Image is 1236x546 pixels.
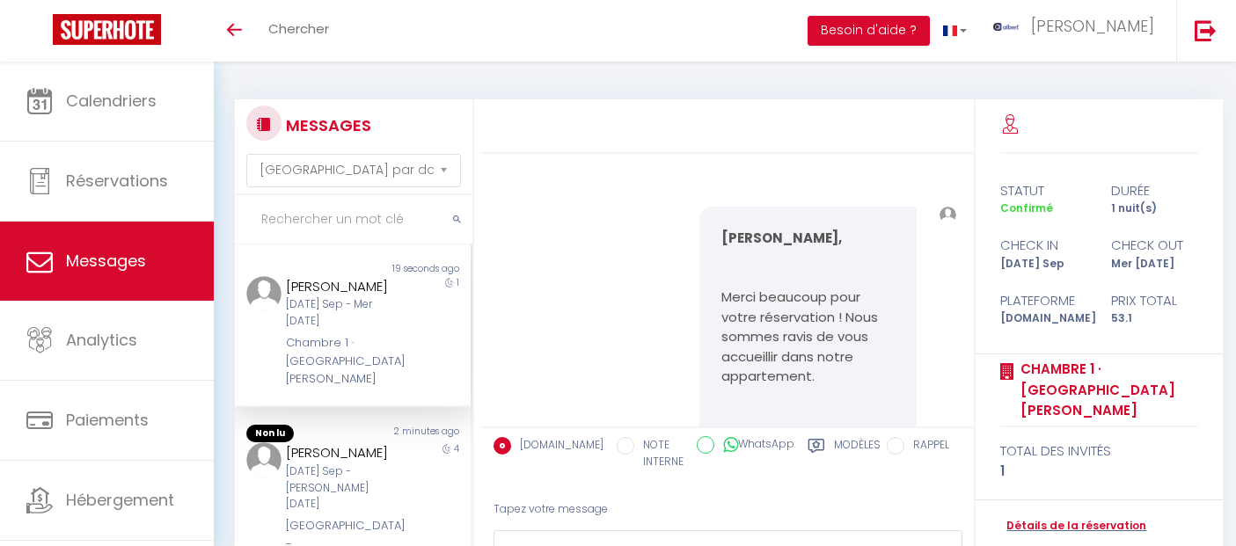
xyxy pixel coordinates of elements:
img: ... [246,442,282,477]
div: [DATE] Sep [989,256,1099,273]
div: Chambre 1 · [GEOGRAPHIC_DATA][PERSON_NAME] [286,334,400,388]
div: check out [1100,235,1210,256]
div: durée [1100,180,1210,201]
div: Tapez votre message [494,488,962,531]
h3: MESSAGES [282,106,371,145]
div: [PERSON_NAME] [286,276,400,297]
p: Merci beaucoup pour votre réservation ! Nous sommes ravis de vous accueillir dans notre appartement. [721,288,895,387]
span: Non lu [246,425,294,442]
div: Prix total [1100,290,1210,311]
div: Mer [DATE] [1100,256,1210,273]
div: [PERSON_NAME] [286,442,400,463]
div: total des invités [1000,440,1198,462]
div: 1 nuit(s) [1100,200,1210,217]
span: Calendriers [66,90,157,112]
div: [DATE] Sep - Mer [DATE] [286,296,400,330]
img: ... [993,23,1020,31]
input: Rechercher un mot clé [235,195,472,244]
label: RAPPEL [904,437,949,456]
button: Besoin d'aide ? [808,16,930,46]
div: statut [989,180,1099,201]
div: 2 minutes ago [353,425,471,442]
span: Analytics [66,329,137,351]
div: 1 [1000,461,1198,482]
div: [DATE] Sep - [PERSON_NAME] [DATE] [286,463,400,513]
a: Chambre 1 · [GEOGRAPHIC_DATA][PERSON_NAME] [1014,359,1198,421]
span: 4 [454,442,459,455]
strong: [PERSON_NAME], [721,229,842,247]
img: logout [1195,19,1217,41]
span: Hébergement [66,489,174,511]
span: Confirmé [1000,200,1053,215]
span: Paiements [66,409,149,431]
span: Chercher [268,19,329,38]
label: NOTE INTERNE [634,437,684,470]
div: check in [989,235,1099,256]
span: 1 [457,276,459,289]
img: ... [940,207,956,223]
div: [DOMAIN_NAME] [989,310,1099,327]
span: Messages [66,250,146,272]
label: WhatsApp [714,436,794,455]
span: Réservations [66,170,168,192]
a: Détails de la réservation [1000,518,1146,535]
img: ... [246,276,282,311]
span: [PERSON_NAME] [1031,15,1154,37]
div: 53.1 [1100,310,1210,327]
div: 19 seconds ago [353,262,471,276]
label: Modèles [834,437,881,473]
label: [DOMAIN_NAME] [511,437,603,456]
div: Plateforme [989,290,1099,311]
img: Super Booking [53,14,161,45]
